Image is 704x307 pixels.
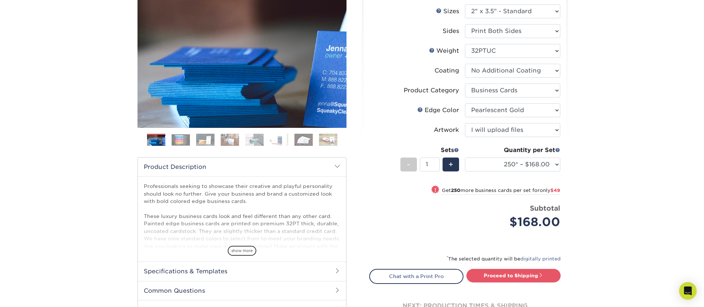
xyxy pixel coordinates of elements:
[404,86,459,95] div: Product Category
[447,256,561,262] small: The selected quantity will be
[294,133,313,146] img: Business Cards 07
[443,27,459,36] div: Sides
[172,134,190,145] img: Business Cards 02
[434,66,459,75] div: Coating
[530,204,560,212] strong: Subtotal
[221,133,239,146] img: Business Cards 04
[138,158,346,176] h2: Product Description
[400,146,459,155] div: Sets
[448,159,453,170] span: +
[451,188,461,193] strong: 250
[369,269,463,284] a: Chat with a Print Pro
[442,188,560,195] small: Get more business cards per set for
[550,188,560,193] span: $49
[417,106,459,115] div: Edge Color
[470,213,560,231] div: $168.00
[147,131,165,149] img: Business Cards 01
[245,133,264,146] img: Business Cards 05
[270,133,288,146] img: Business Cards 06
[228,246,256,256] span: show more
[196,133,214,146] img: Business Cards 03
[466,269,561,282] a: Proceed to Shipping
[520,256,561,262] a: digitally printed
[679,282,697,300] div: Open Intercom Messenger
[429,47,459,55] div: Weight
[434,126,459,134] div: Artwork
[138,262,346,281] h2: Specifications & Templates
[138,281,346,300] h2: Common Questions
[465,146,560,155] div: Quantity per Set
[407,159,410,170] span: -
[436,7,459,16] div: Sizes
[434,186,436,194] span: !
[540,188,560,193] span: only
[319,133,337,146] img: Business Cards 08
